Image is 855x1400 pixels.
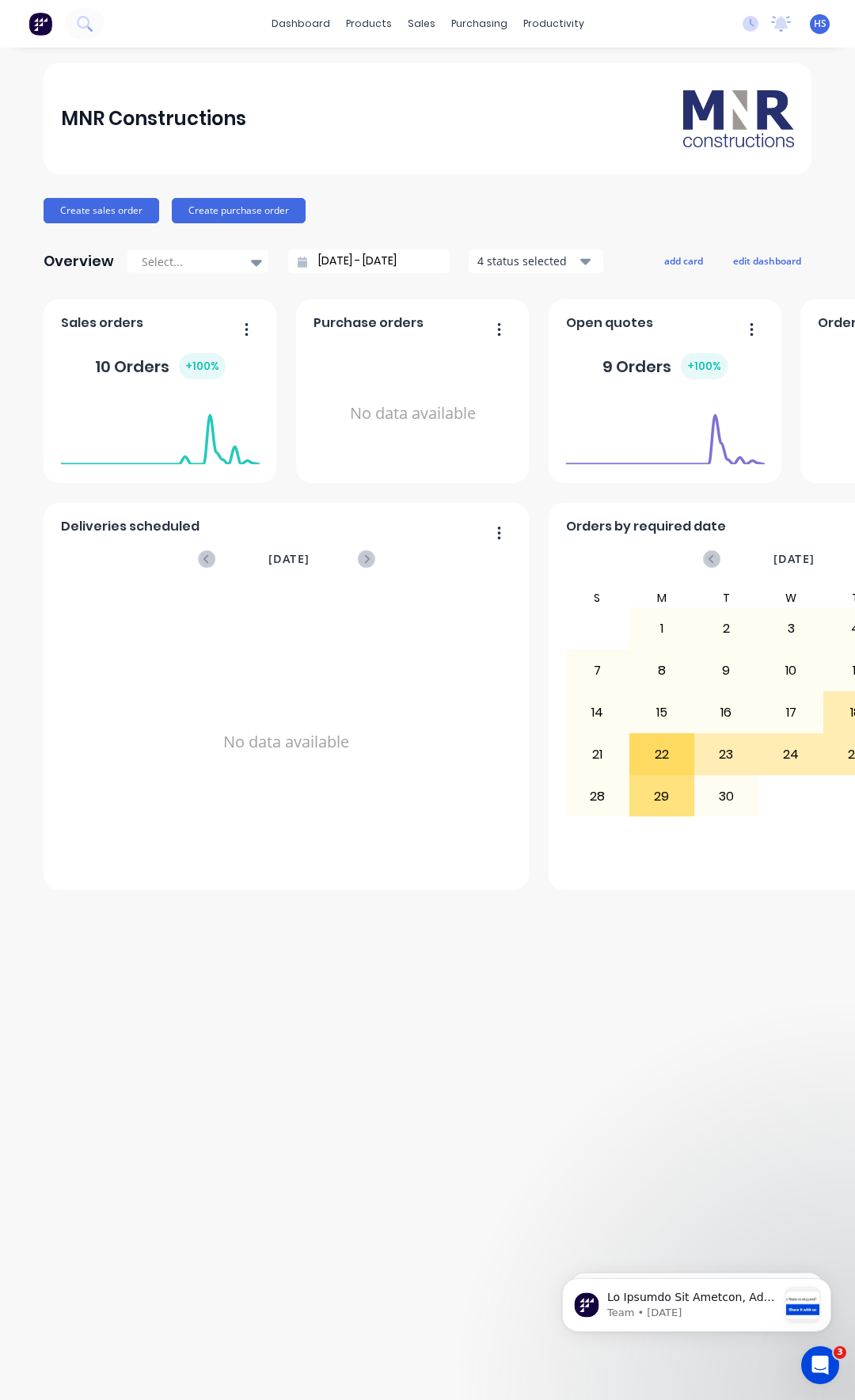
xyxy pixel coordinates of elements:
[313,314,424,333] span: Purchase orders
[759,609,823,649] div: 3
[69,44,239,954] span: Lo Ipsumdo Sit Ametcon, Ad’el seddoe tem inci utlabore etdolor magnaaliq en admi veni quisnost ex...
[759,735,823,774] div: 24
[515,12,592,36] div: productivity
[814,17,826,31] span: HS
[602,353,728,379] div: 9 Orders
[313,339,512,489] div: No data available
[695,651,758,690] div: 9
[268,550,310,568] span: [DATE]
[630,777,693,816] div: 29
[723,250,811,271] button: edit dashboard
[338,12,400,36] div: products
[95,353,226,379] div: 10 Orders
[469,249,603,273] button: 4 status selected
[61,314,143,333] span: Sales orders
[695,693,758,732] div: 16
[630,693,693,732] div: 15
[44,198,159,223] button: Create sales order
[694,588,759,607] div: T
[629,588,694,607] div: M
[695,609,758,649] div: 2
[566,314,653,333] span: Open quotes
[172,198,306,223] button: Create purchase order
[61,588,512,896] div: No data available
[630,609,693,649] div: 1
[630,651,693,690] div: 8
[695,777,758,816] div: 30
[759,651,823,690] div: 10
[566,651,629,690] div: 7
[61,103,246,135] div: MNR Constructions
[179,353,226,379] div: + 100 %
[28,12,52,36] img: Factory
[566,777,629,816] div: 28
[565,588,630,607] div: S
[801,1346,839,1384] iframe: Intercom live chat
[683,90,794,147] img: MNR Constructions
[681,353,728,379] div: + 100 %
[61,517,199,536] span: Deliveries scheduled
[44,245,114,277] div: Overview
[630,735,693,774] div: 22
[566,693,629,732] div: 14
[400,12,443,36] div: sales
[759,693,823,732] div: 17
[758,588,823,607] div: W
[654,250,713,271] button: add card
[566,735,629,774] div: 21
[477,253,577,269] div: 4 status selected
[538,1246,855,1357] iframe: Intercom notifications message
[69,59,240,74] p: Message from Team, sent 3d ago
[773,550,815,568] span: [DATE]
[264,12,338,36] a: dashboard
[443,12,515,36] div: purchasing
[695,735,758,774] div: 23
[834,1346,846,1359] span: 3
